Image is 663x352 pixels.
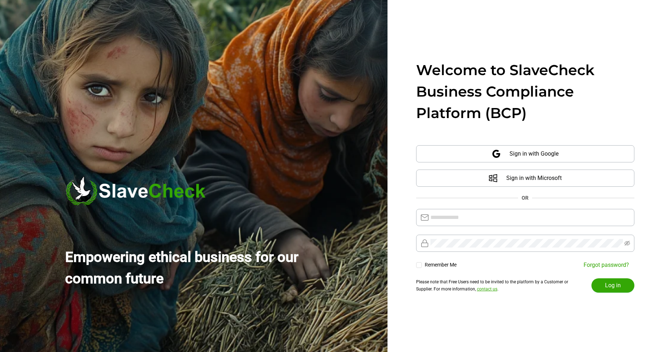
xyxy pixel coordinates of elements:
[591,278,634,293] button: Log in
[416,279,568,292] span: Please note that Free Users need to be invited to the platform by a Customer or Supplier. For mor...
[488,173,498,183] span: windows
[624,240,630,246] span: eye-invisible
[522,194,528,202] div: OR
[605,281,621,290] span: Log in
[584,261,629,268] a: Forgot password?
[506,170,562,187] span: Sign in with Microsoft
[422,261,459,269] span: Remember Me
[510,145,559,162] span: Sign in with Google
[477,287,497,292] a: contact us
[65,246,313,289] div: Empowering ethical business for our common future
[416,59,634,124] div: Welcome to SlaveCheck Business Compliance Platform (BCP)
[416,145,634,162] button: Sign in with Google
[492,149,501,158] span: google
[416,170,634,187] button: Sign in with Microsoft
